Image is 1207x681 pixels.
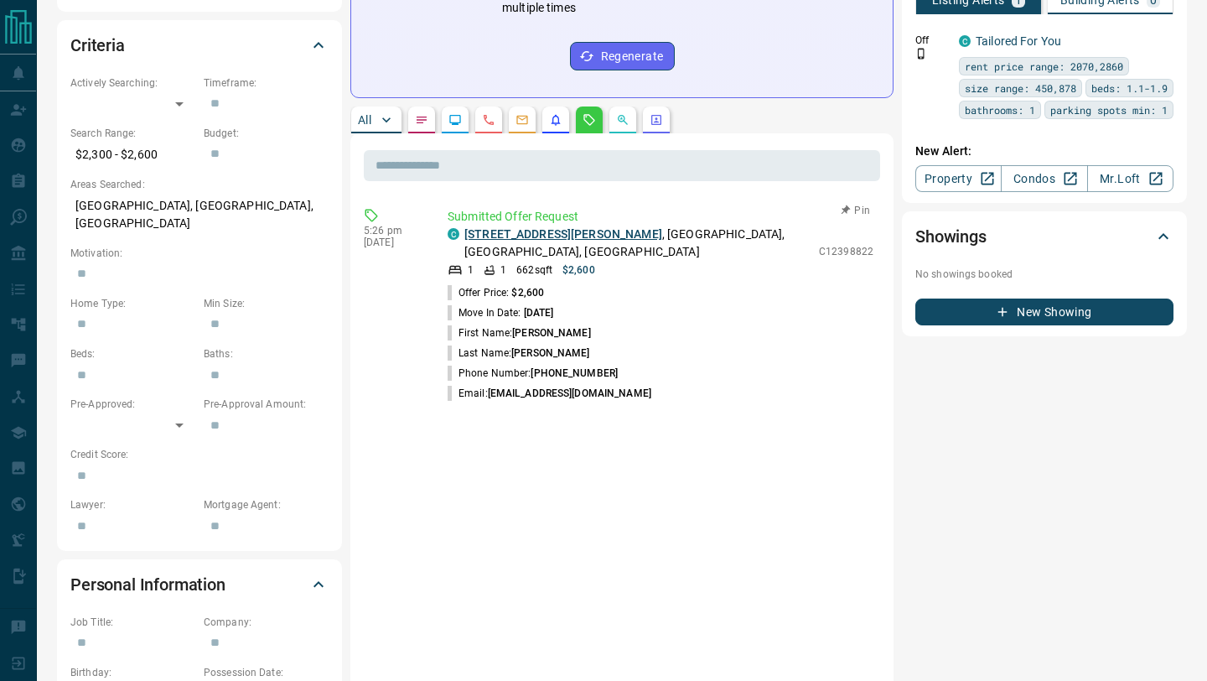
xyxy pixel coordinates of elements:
p: Move In Date: [448,305,553,320]
button: Pin [831,203,880,218]
p: Search Range: [70,126,195,141]
svg: Lead Browsing Activity [448,113,462,127]
p: Home Type: [70,296,195,311]
span: [PHONE_NUMBER] [531,367,618,379]
h2: Showings [915,223,987,250]
p: $2,600 [562,263,595,278]
p: Email: [448,386,651,401]
span: [PERSON_NAME] [512,327,590,339]
p: Pre-Approved: [70,397,195,412]
div: condos.ca [959,35,971,47]
p: C12398822 [819,244,873,259]
svg: Listing Alerts [549,113,562,127]
p: Timeframe: [204,75,329,91]
a: [STREET_ADDRESS][PERSON_NAME] [464,227,662,241]
p: Credit Score: [70,447,329,462]
span: $2,600 [511,287,544,299]
p: 662 sqft [516,263,552,278]
p: $2,300 - $2,600 [70,141,195,169]
span: bathrooms: 1 [965,101,1035,118]
p: Pre-Approval Amount: [204,397,329,412]
p: Lawyer: [70,497,195,512]
span: [PERSON_NAME] [511,347,589,359]
p: Areas Searched: [70,177,329,192]
span: beds: 1.1-1.9 [1091,80,1168,96]
p: Min Size: [204,296,329,311]
p: , [GEOGRAPHIC_DATA], [GEOGRAPHIC_DATA], [GEOGRAPHIC_DATA] [464,226,811,261]
a: Property [915,165,1002,192]
p: New Alert: [915,143,1173,160]
p: [GEOGRAPHIC_DATA], [GEOGRAPHIC_DATA], [GEOGRAPHIC_DATA] [70,192,329,237]
p: Beds: [70,346,195,361]
span: size range: 450,878 [965,80,1076,96]
p: No showings booked [915,267,1173,282]
p: Budget: [204,126,329,141]
div: condos.ca [448,228,459,240]
div: Criteria [70,25,329,65]
svg: Notes [415,113,428,127]
span: [EMAIL_ADDRESS][DOMAIN_NAME] [488,387,651,399]
p: Possession Date: [204,665,329,680]
svg: Opportunities [616,113,629,127]
p: Phone Number: [448,366,618,381]
button: New Showing [915,299,1173,325]
span: rent price range: 2070,2860 [965,58,1123,75]
svg: Requests [583,113,596,127]
p: Offer Price: [448,285,544,300]
p: All [358,114,371,126]
a: Tailored For You [976,34,1061,48]
button: Regenerate [570,42,675,70]
p: Off [915,33,949,48]
p: Job Title: [70,615,195,630]
div: Showings [915,216,1173,257]
p: Actively Searching: [70,75,195,91]
svg: Emails [515,113,529,127]
p: Baths: [204,346,329,361]
p: First Name: [448,325,591,340]
p: Company: [204,615,329,630]
p: Motivation: [70,246,329,261]
span: parking spots min: 1 [1050,101,1168,118]
p: Submitted Offer Request [448,208,873,226]
h2: Personal Information [70,571,225,598]
div: Personal Information [70,564,329,605]
p: 1 [500,263,506,278]
p: 1 [468,263,474,278]
p: Mortgage Agent: [204,497,329,512]
svg: Agent Actions [650,113,663,127]
svg: Calls [482,113,495,127]
p: 5:26 pm [364,225,422,237]
p: Birthday: [70,665,195,680]
p: [DATE] [364,237,422,248]
span: [DATE] [524,307,554,319]
a: Condos [1001,165,1087,192]
h2: Criteria [70,32,125,59]
svg: Push Notification Only [915,48,927,60]
p: Last Name: [448,346,590,361]
a: Mr.Loft [1087,165,1173,192]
